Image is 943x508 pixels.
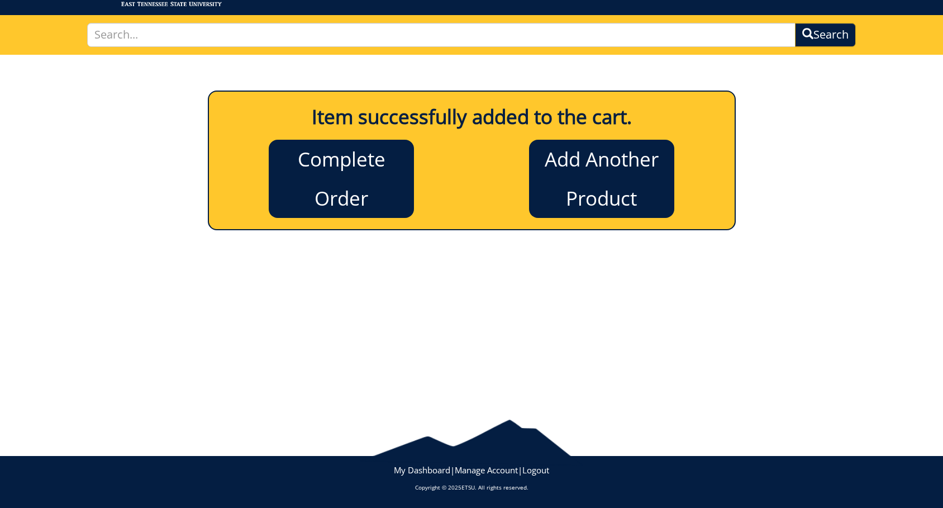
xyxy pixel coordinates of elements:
b: Item successfully added to the cart. [312,103,632,130]
button: Search [795,23,856,47]
a: Logout [522,464,549,476]
a: Complete Order [269,140,414,218]
a: Add Another Product [529,140,674,218]
a: Manage Account [455,464,518,476]
a: My Dashboard [394,464,450,476]
input: Search... [87,23,796,47]
a: ETSU [461,483,475,491]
